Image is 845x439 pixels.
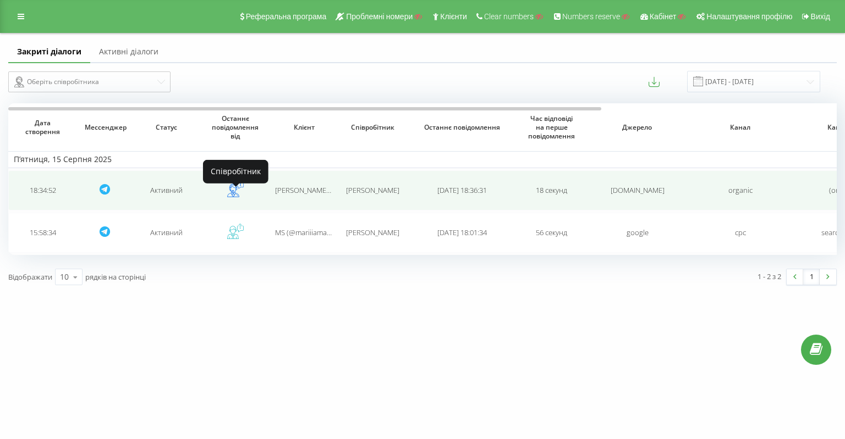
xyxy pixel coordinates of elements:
span: organic [728,185,753,195]
span: MS (@mariiiamariia) [275,227,339,237]
span: Clear numbers [484,12,534,21]
span: Співробітник [347,123,399,132]
td: 18 секунд [517,170,586,210]
span: google [627,227,649,237]
span: Останнє повідомлення від [209,114,261,140]
a: Активні діалоги [90,41,167,63]
span: Налаштування профілю [706,12,792,21]
span: Дата створення [17,119,69,136]
span: Клієнт [278,123,330,132]
span: Джерело [596,123,678,132]
a: 1 [803,269,820,285]
span: Реферальна програма [246,12,327,21]
td: Активний [132,170,201,210]
span: [DOMAIN_NAME] [611,185,665,195]
span: [PERSON_NAME] [346,227,399,237]
button: Експортувати повідомлення [649,76,660,87]
span: Numbers reserve [562,12,620,21]
span: Мессенджер [85,123,124,132]
span: Клієнти [440,12,467,21]
span: cpc [735,227,746,237]
span: [DATE] 18:36:31 [437,185,487,195]
span: [PERSON_NAME] [346,185,399,195]
a: Закриті діалоги [8,41,90,63]
span: [DATE] 18:01:34 [437,227,487,237]
span: Останнє повідомлення [418,123,507,132]
span: рядків на сторінці [85,272,146,282]
span: Кабінет [650,12,677,21]
span: [PERSON_NAME] (@julldem) [275,185,365,195]
span: Канал [699,123,781,132]
span: Статус [140,123,193,132]
td: 15:58:34 [8,213,77,253]
td: 56 секунд [517,213,586,253]
td: 18:34:52 [8,170,77,210]
span: Відображати [8,272,52,282]
td: Активний [132,213,201,253]
div: Співробітник [203,159,268,183]
span: Вихід [811,12,830,21]
div: 1 - 2 з 2 [758,271,781,282]
div: 10 [60,271,69,282]
div: Оберіть співробітника [14,75,156,88]
span: Проблемні номери [346,12,413,21]
span: Час відповіді на перше повідомлення [525,114,578,140]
